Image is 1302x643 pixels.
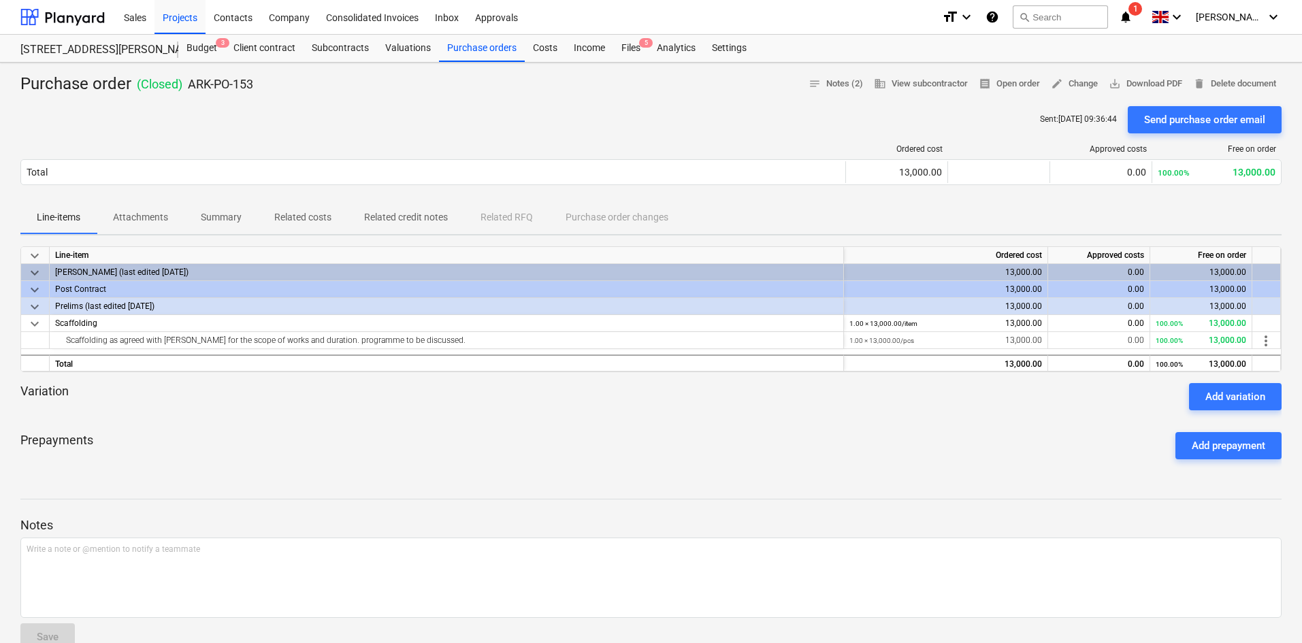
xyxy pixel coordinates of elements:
span: Scaffolding [55,318,97,328]
span: Notes (2) [809,76,863,92]
p: Related credit notes [364,210,448,225]
span: Delete document [1193,76,1276,92]
p: ( Closed ) [137,76,182,93]
div: Add variation [1205,388,1265,406]
i: keyboard_arrow_down [1169,9,1185,25]
span: 3 [216,38,229,48]
p: Line-items [37,210,80,225]
div: 13,000.00 [849,264,1042,281]
span: keyboard_arrow_down [27,248,43,264]
div: 0.00 [1054,315,1144,332]
small: 100.00% [1156,337,1183,344]
div: 13,000.00 [1156,315,1246,332]
p: Variation [20,383,69,410]
a: Valuations [377,35,439,62]
a: Budget3 [178,35,225,62]
p: Related costs [274,210,331,225]
div: 13,000.00 [1156,298,1246,315]
button: View subcontractor [868,73,973,95]
div: 0.00 [1054,298,1144,315]
div: Budget [178,35,225,62]
div: Post Contract [55,281,838,297]
div: Scaffolding as agreed with kevin for the scope of works and duration. programme to be discussed. [55,332,838,348]
span: save_alt [1109,78,1121,90]
div: [STREET_ADDRESS][PERSON_NAME] [20,43,162,57]
span: View subcontractor [874,76,968,92]
span: business [874,78,886,90]
span: [PERSON_NAME] [1196,12,1264,22]
span: receipt [979,78,991,90]
div: Settings [704,35,755,62]
div: 13,000.00 [849,315,1042,332]
button: Add variation [1189,383,1282,410]
small: 100.00% [1156,320,1183,327]
div: 13,000.00 [1156,332,1246,349]
span: keyboard_arrow_down [27,316,43,332]
i: Knowledge base [986,9,999,25]
div: Total [27,167,48,178]
small: 100.00% [1156,361,1183,368]
div: Chat Widget [1234,578,1302,643]
button: Add prepayment [1175,432,1282,459]
div: Line-item [50,247,844,264]
div: 0.00 [1054,264,1144,281]
div: 13,000.00 [851,167,942,178]
div: 13,000.00 [1156,281,1246,298]
div: 13,000.00 [1156,356,1246,373]
div: 13,000.00 [1156,264,1246,281]
span: keyboard_arrow_down [27,282,43,298]
div: 13,000.00 [1158,167,1275,178]
p: Attachments [113,210,168,225]
div: Files [613,35,649,62]
span: keyboard_arrow_down [27,299,43,315]
button: Change [1045,73,1103,95]
div: Galley Lane (last edited 27 Nov 2024) [55,264,838,280]
span: search [1019,12,1030,22]
div: Ordered cost [851,144,943,154]
button: Send purchase order email [1128,106,1282,133]
button: Delete document [1188,73,1282,95]
div: Purchase order [20,73,253,95]
div: 13,000.00 [849,356,1042,373]
i: keyboard_arrow_down [1265,9,1282,25]
div: Prelims (last edited 27 Nov 2024) [55,298,838,314]
span: delete [1193,78,1205,90]
small: 1.00 × 13,000.00 / pcs [849,337,914,344]
a: Purchase orders [439,35,525,62]
button: Open order [973,73,1045,95]
div: Approved costs [1048,247,1150,264]
div: 0.00 [1054,281,1144,298]
i: keyboard_arrow_down [958,9,975,25]
p: Prepayments [20,432,93,459]
a: Analytics [649,35,704,62]
span: Change [1051,76,1098,92]
span: 1 [1128,2,1142,16]
div: Free on order [1158,144,1276,154]
div: Total [50,355,844,372]
span: notes [809,78,821,90]
div: Send purchase order email [1144,111,1265,129]
div: 0.00 [1054,332,1144,349]
small: 100.00% [1158,168,1190,178]
div: Ordered cost [844,247,1048,264]
div: Costs [525,35,566,62]
p: Notes [20,517,1282,533]
a: Client contract [225,35,304,62]
div: Approved costs [1056,144,1147,154]
div: 0.00 [1054,356,1144,373]
div: 13,000.00 [849,298,1042,315]
button: Download PDF [1103,73,1188,95]
i: format_size [942,9,958,25]
span: Open order [979,76,1040,92]
button: Notes (2) [803,73,868,95]
a: Subcontracts [304,35,377,62]
a: Files5 [613,35,649,62]
span: more_vert [1258,333,1274,349]
p: ARK-PO-153 [188,76,253,93]
div: Free on order [1150,247,1252,264]
div: Add prepayment [1192,437,1265,455]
